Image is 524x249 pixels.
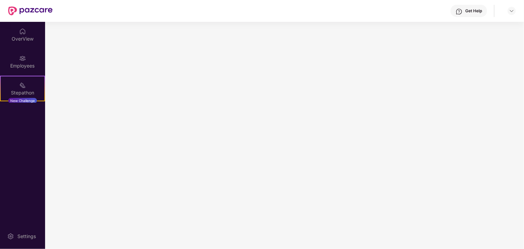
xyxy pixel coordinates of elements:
img: svg+xml;base64,PHN2ZyBpZD0iU2V0dGluZy0yMHgyMCIgeG1sbnM9Imh0dHA6Ly93d3cudzMub3JnLzIwMDAvc3ZnIiB3aW... [7,233,14,240]
img: svg+xml;base64,PHN2ZyB4bWxucz0iaHR0cDovL3d3dy53My5vcmcvMjAwMC9zdmciIHdpZHRoPSIyMSIgaGVpZ2h0PSIyMC... [19,82,26,89]
div: New Challenge [8,98,37,103]
div: Stepathon [1,89,44,96]
div: Settings [15,233,38,240]
img: svg+xml;base64,PHN2ZyBpZD0iRW1wbG95ZWVzIiB4bWxucz0iaHR0cDovL3d3dy53My5vcmcvMjAwMC9zdmciIHdpZHRoPS... [19,55,26,62]
img: svg+xml;base64,PHN2ZyBpZD0iSGVscC0zMngzMiIgeG1sbnM9Imh0dHA6Ly93d3cudzMub3JnLzIwMDAvc3ZnIiB3aWR0aD... [456,8,463,15]
img: New Pazcare Logo [8,6,53,15]
img: svg+xml;base64,PHN2ZyBpZD0iRHJvcGRvd24tMzJ4MzIiIHhtbG5zPSJodHRwOi8vd3d3LnczLm9yZy8yMDAwL3N2ZyIgd2... [509,8,514,14]
div: Get Help [465,8,482,14]
img: svg+xml;base64,PHN2ZyBpZD0iSG9tZSIgeG1sbnM9Imh0dHA6Ly93d3cudzMub3JnLzIwMDAvc3ZnIiB3aWR0aD0iMjAiIG... [19,28,26,35]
